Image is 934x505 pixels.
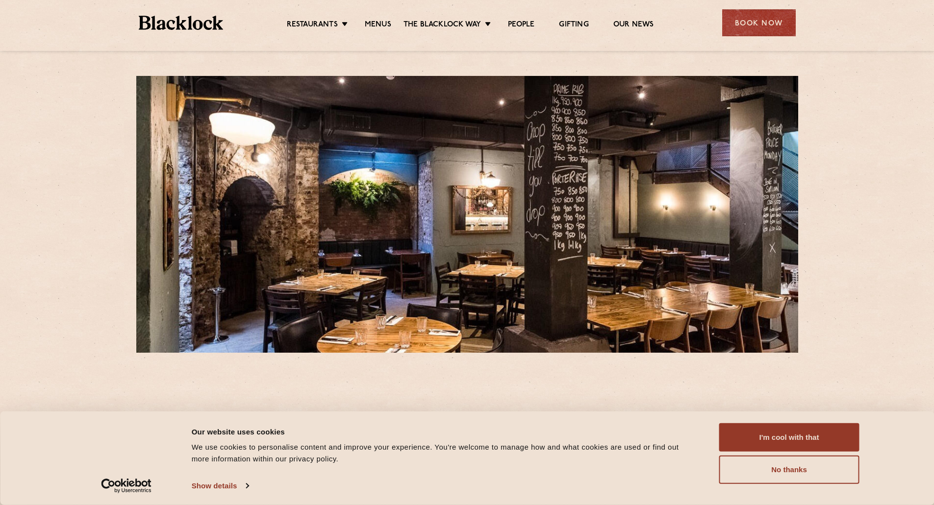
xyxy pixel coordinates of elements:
[719,456,859,484] button: No thanks
[559,20,588,31] a: Gifting
[404,20,481,31] a: The Blacklock Way
[83,479,169,493] a: Usercentrics Cookiebot - opens in a new window
[613,20,654,31] a: Our News
[722,9,796,36] div: Book Now
[139,16,224,30] img: BL_Textured_Logo-footer-cropped.svg
[192,426,697,437] div: Our website uses cookies
[192,441,697,465] div: We use cookies to personalise content and improve your experience. You're welcome to manage how a...
[365,20,391,31] a: Menus
[508,20,534,31] a: People
[719,423,859,452] button: I'm cool with that
[287,20,338,31] a: Restaurants
[192,479,249,493] a: Show details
